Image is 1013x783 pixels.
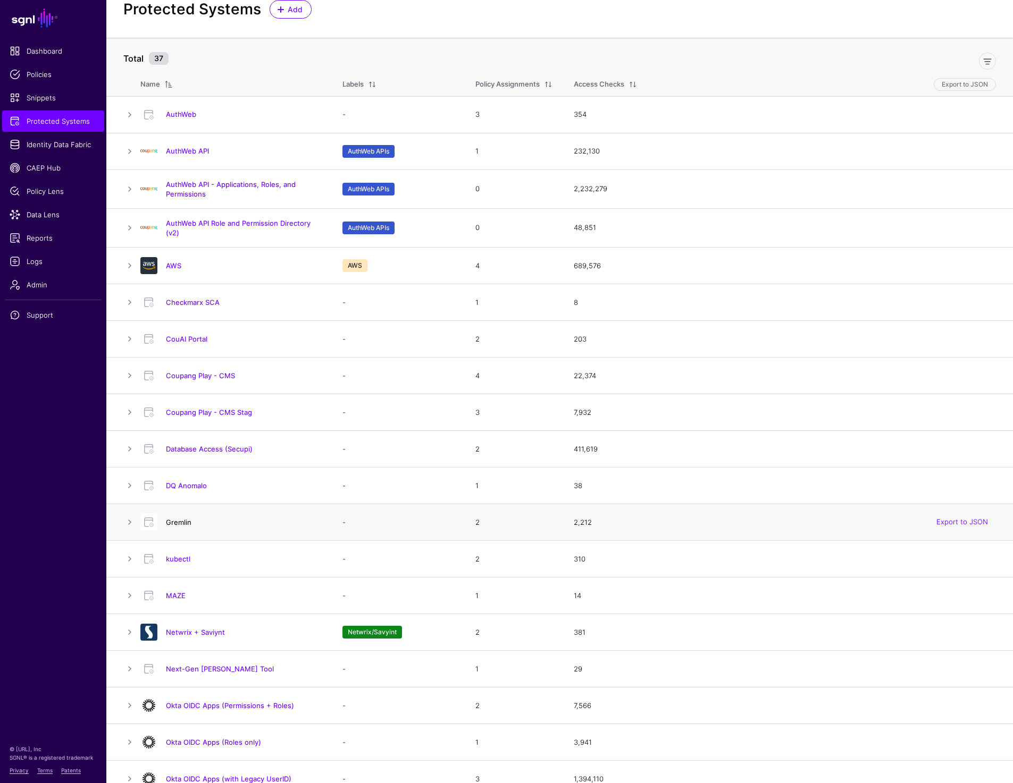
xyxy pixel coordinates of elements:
span: Netwrix/Savyint [342,626,402,639]
td: 4 [465,358,563,394]
div: 29 [574,664,996,675]
img: svg+xml;base64,PHN2ZyB3aWR0aD0iNjQiIGhlaWdodD0iNjQiIHZpZXdCb3g9IjAgMCA2NCA2NCIgZmlsbD0ibm9uZSIgeG... [140,697,157,714]
div: Name [140,79,160,90]
div: 232,130 [574,146,996,157]
td: - [332,96,465,133]
div: 381 [574,627,996,638]
span: Identity Data Fabric [10,139,97,150]
span: Admin [10,279,97,290]
div: Labels [342,79,364,90]
a: Okta OIDC Apps (Permissions + Roles) [166,701,294,710]
a: Admin [2,274,104,295]
a: AWS [166,261,181,270]
a: AuthWeb API [166,147,209,155]
p: © [URL], Inc [10,745,97,753]
div: 22,374 [574,371,996,381]
div: Access Checks [574,79,624,90]
span: Policy Lens [10,186,97,197]
a: Identity Data Fabric [2,134,104,155]
td: 2 [465,614,563,651]
a: CAEP Hub [2,157,104,178]
div: 354 [574,109,996,120]
a: Terms [37,767,53,773]
td: - [332,651,465,687]
span: CAEP Hub [10,163,97,173]
a: AuthWeb API Role and Permission Directory (v2) [166,219,311,237]
a: Coupang Play - CMS Stag [166,408,252,416]
span: Support [10,310,97,320]
span: Protected Systems [10,116,97,126]
td: - [332,284,465,321]
img: svg+xml;base64,PHN2ZyB3aWR0aD0iNjQiIGhlaWdodD0iNjQiIHZpZXdCb3g9IjAgMCA2NCA2NCIgZmlsbD0ibm9uZSIgeG... [140,734,157,751]
span: Snippets [10,92,97,103]
a: Patents [61,767,81,773]
a: Privacy [10,767,29,773]
td: 3 [465,96,563,133]
td: 0 [465,169,563,208]
td: 1 [465,467,563,504]
a: DQ Anomalo [166,481,207,490]
img: svg+xml;base64,PD94bWwgdmVyc2lvbj0iMS4wIiBlbmNvZGluZz0iVVRGLTgiIHN0YW5kYWxvbmU9Im5vIj8+CjwhLS0gQ3... [140,219,157,236]
td: - [332,687,465,724]
div: 2,232,279 [574,184,996,194]
td: - [332,724,465,761]
td: 2 [465,321,563,358]
div: 38 [574,481,996,491]
a: Okta OIDC Apps (Roles only) [166,738,261,746]
a: Data Lens [2,204,104,225]
td: - [332,467,465,504]
a: Database Access (Secupi) [166,445,253,453]
a: Okta OIDC Apps (with Legacy UserID) [166,775,291,783]
span: AWS [342,259,367,272]
a: AuthWeb API - Applications, Roles, and Permissions [166,180,296,198]
td: - [332,504,465,541]
a: Next-Gen [PERSON_NAME] Tool [166,665,274,673]
span: AuthWeb APIs [342,145,395,158]
td: 3 [465,394,563,431]
td: 2 [465,687,563,724]
a: Coupang Play - CMS [166,371,235,380]
a: Export to JSON [936,518,988,526]
span: AuthWeb APIs [342,222,395,234]
p: SGNL® is a registered trademark [10,753,97,762]
div: Policy Assignments [475,79,540,90]
td: 4 [465,248,563,284]
div: 2,212 [574,517,996,528]
td: 0 [465,208,563,247]
td: 1 [465,724,563,761]
small: 37 [149,52,169,65]
td: 1 [465,284,563,321]
a: kubectl [166,555,190,563]
a: Snippets [2,87,104,108]
td: 1 [465,133,563,169]
div: 310 [574,554,996,565]
div: 203 [574,334,996,345]
a: SGNL [6,6,100,30]
td: - [332,321,465,358]
div: 14 [574,591,996,601]
a: Reports [2,227,104,249]
a: Policies [2,64,104,85]
div: 3,941 [574,737,996,748]
td: 1 [465,577,563,614]
a: Policy Lens [2,181,104,202]
td: - [332,394,465,431]
td: 2 [465,541,563,577]
td: - [332,358,465,394]
td: 2 [465,504,563,541]
img: svg+xml;base64,PD94bWwgdmVyc2lvbj0iMS4wIiBlbmNvZGluZz0idXRmLTgiPz4KPCEtLSBHZW5lcmF0b3I6IEFkb2JlIE... [140,624,157,641]
img: svg+xml;base64,PHN2ZyBpZD0iTG9nbyIgeG1sbnM9Imh0dHA6Ly93d3cudzMub3JnLzIwMDAvc3ZnIiB3aWR0aD0iMTIxLj... [140,143,157,160]
a: MAZE [166,591,186,600]
a: Dashboard [2,40,104,62]
td: - [332,431,465,467]
strong: Total [123,53,144,64]
a: Logs [2,251,104,272]
div: 7,566 [574,701,996,711]
a: AuthWeb [166,110,196,118]
span: Logs [10,256,97,267]
span: Add [287,4,304,15]
span: Dashboard [10,46,97,56]
div: 411,619 [574,444,996,455]
h2: Protected Systems [123,1,261,19]
div: 48,851 [574,223,996,233]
